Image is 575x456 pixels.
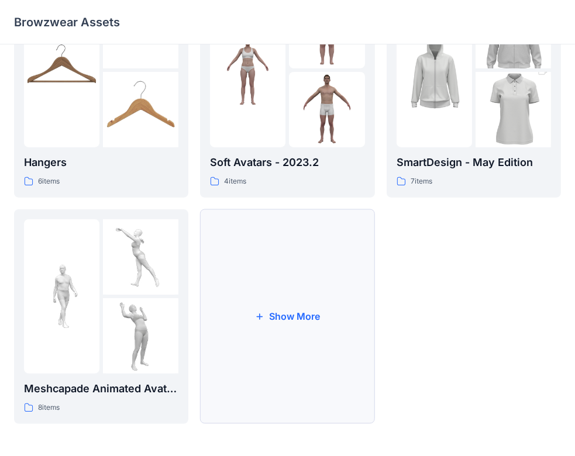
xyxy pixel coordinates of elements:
p: 8 items [38,402,60,414]
p: 4 items [224,175,246,188]
p: Browzwear Assets [14,14,120,30]
img: folder 1 [24,258,99,334]
p: Meshcapade Animated Avatars [24,381,178,397]
img: folder 2 [103,219,178,295]
p: SmartDesign - May Edition [397,154,551,171]
button: Show More [200,209,374,424]
img: folder 3 [103,72,178,147]
img: folder 3 [103,298,178,374]
img: folder 1 [24,32,99,108]
img: folder 1 [397,13,472,127]
p: 6 items [38,175,60,188]
img: folder 3 [289,72,364,147]
p: Soft Avatars - 2023.2 [210,154,364,171]
a: folder 1folder 2folder 3Meshcapade Animated Avatars8items [14,209,188,424]
p: Hangers [24,154,178,171]
img: folder 3 [476,53,551,167]
img: folder 1 [210,32,285,108]
p: 7 items [411,175,432,188]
